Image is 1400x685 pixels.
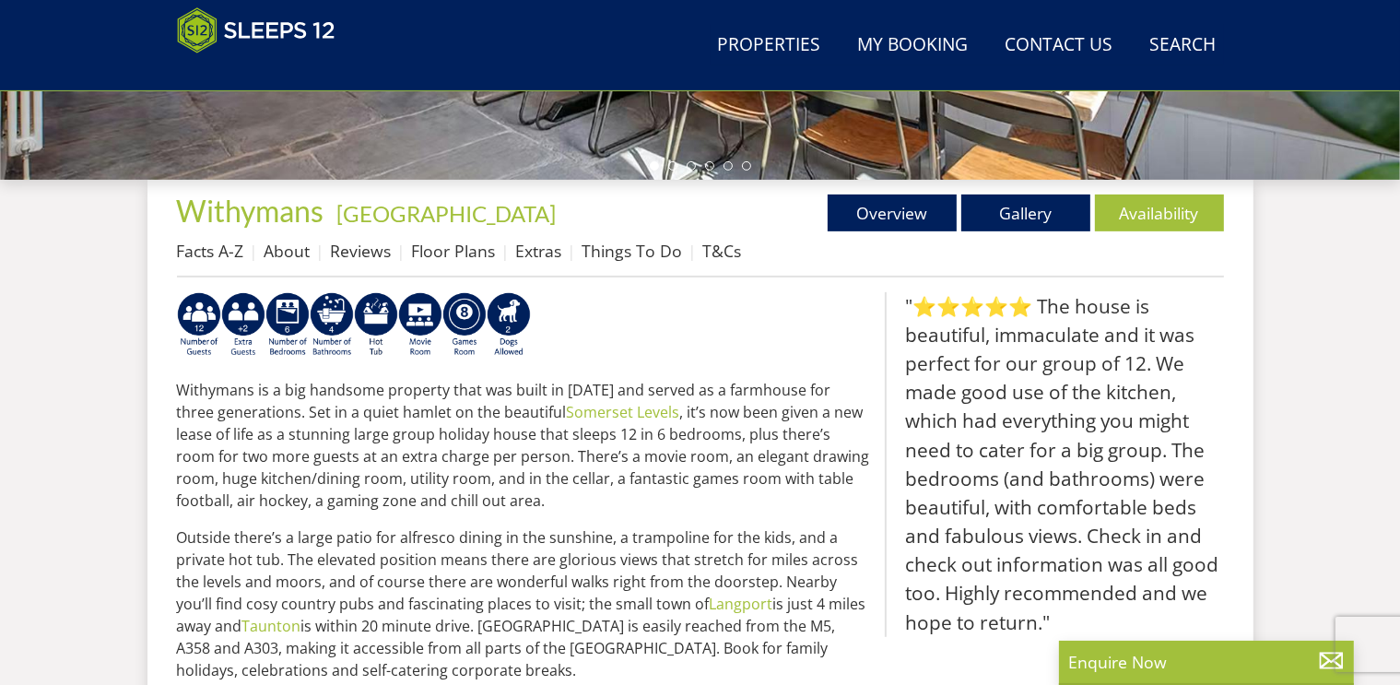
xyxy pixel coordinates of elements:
img: AD_4nXeyNBIiEViFqGkFxeZn-WxmRvSobfXIejYCAwY7p4slR9Pvv7uWB8BWWl9Rip2DDgSCjKzq0W1yXMRj2G_chnVa9wg_L... [177,292,221,359]
a: T&Cs [703,240,742,262]
img: AD_4nXe7_8LrJK20fD9VNWAdfykBvHkWcczWBt5QOadXbvIwJqtaRaRf-iI0SeDpMmH1MdC9T1Vy22FMXzzjMAvSuTB5cJ7z5... [487,292,531,359]
img: AD_4nXeP6WuvG491uY6i5ZIMhzz1N248Ei-RkDHdxvvjTdyF2JXhbvvI0BrTCyeHgyWBEg8oAgd1TvFQIsSlzYPCTB7K21VoI... [221,292,265,359]
a: Search [1143,25,1224,66]
a: Reviews [331,240,392,262]
a: Langport [710,594,773,614]
a: Taunton [242,616,301,636]
img: AD_4nXf5HeMvqMpcZ0fO9nf7YF2EIlv0l3oTPRmiQvOQ93g4dO1Y4zXKGJcBE5M2T8mhAf-smX-gudfzQQnK9-uH4PEbWu2YP... [398,292,442,359]
img: AD_4nXcy0HGcWq0J58LOYxlnSwjVFwquWFvCZzbxSKcxp4HYiQm3ScM_WSVrrYu9bYRIOW8FKoV29fZURc5epz-Si4X9-ID0x... [310,292,354,359]
a: Availability [1095,195,1224,231]
blockquote: "⭐⭐⭐⭐⭐ The house is beautiful, immaculate and it was perfect for our group of 12. We made good us... [885,292,1224,637]
a: Facts A-Z [177,240,244,262]
a: Gallery [961,195,1090,231]
a: Contact Us [998,25,1121,66]
p: Enquire Now [1068,650,1345,674]
p: Outside there’s a large patio for alfresco dining in the sunshine, a trampoline for the kids, and... [177,526,870,681]
a: Withymans [177,193,330,229]
a: Properties [711,25,829,66]
a: About [265,240,311,262]
img: AD_4nXdrZMsjcYNLGsKuA84hRzvIbesVCpXJ0qqnwZoX5ch9Zjv73tWe4fnFRs2gJ9dSiUubhZXckSJX_mqrZBmYExREIfryF... [442,292,487,359]
a: Somerset Levels [567,402,680,422]
a: Overview [828,195,957,231]
iframe: Customer reviews powered by Trustpilot [168,65,361,80]
a: Things To Do [582,240,683,262]
a: My Booking [851,25,976,66]
img: AD_4nXfRzBlt2m0mIteXDhAcJCdmEApIceFt1SPvkcB48nqgTZkfMpQlDmULa47fkdYiHD0skDUgcqepViZHFLjVKS2LWHUqM... [265,292,310,359]
span: - [330,200,557,227]
img: AD_4nXcpX5uDwed6-YChlrI2BYOgXwgg3aqYHOhRm0XfZB-YtQW2NrmeCr45vGAfVKUq4uWnc59ZmEsEzoF5o39EWARlT1ewO... [354,292,398,359]
span: Withymans [177,193,324,229]
a: Extras [516,240,562,262]
a: [GEOGRAPHIC_DATA] [337,200,557,227]
a: Floor Plans [412,240,496,262]
p: Withymans is a big handsome property that was built in [DATE] and served as a farmhouse for three... [177,379,870,512]
img: Sleeps 12 [177,7,335,53]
